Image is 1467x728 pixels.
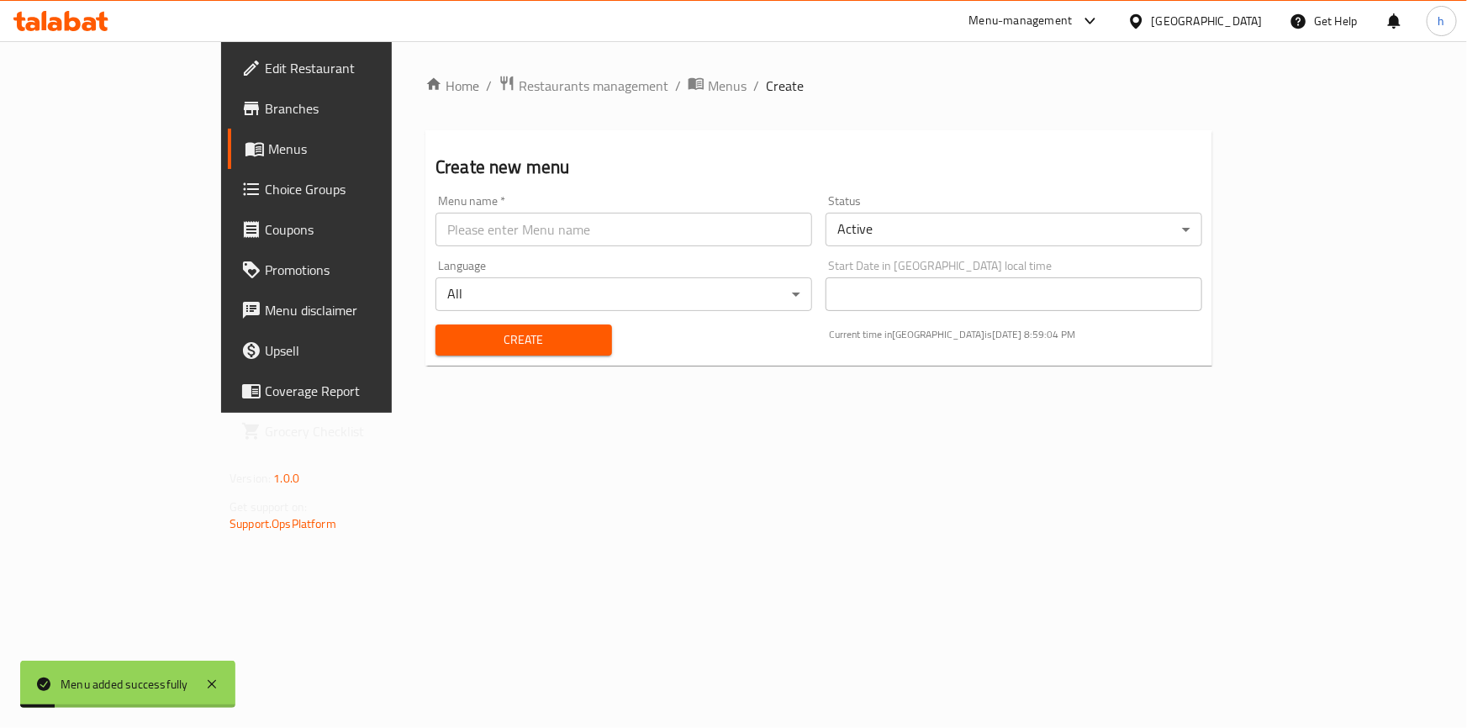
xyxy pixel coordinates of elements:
[435,213,812,246] input: Please enter Menu name
[753,76,759,96] li: /
[228,371,466,411] a: Coverage Report
[499,75,668,97] a: Restaurants management
[230,467,271,489] span: Version:
[969,11,1073,31] div: Menu-management
[675,76,681,96] li: /
[228,48,466,88] a: Edit Restaurant
[265,340,452,361] span: Upsell
[435,277,812,311] div: All
[228,250,466,290] a: Promotions
[486,76,492,96] li: /
[228,209,466,250] a: Coupons
[449,330,599,351] span: Create
[1438,12,1445,30] span: h
[425,75,1212,97] nav: breadcrumb
[268,139,452,159] span: Menus
[826,213,1202,246] div: Active
[265,98,452,119] span: Branches
[228,411,466,451] a: Grocery Checklist
[688,75,747,97] a: Menus
[1152,12,1263,30] div: [GEOGRAPHIC_DATA]
[265,381,452,401] span: Coverage Report
[265,260,452,280] span: Promotions
[265,421,452,441] span: Grocery Checklist
[265,58,452,78] span: Edit Restaurant
[519,76,668,96] span: Restaurants management
[435,155,1202,180] h2: Create new menu
[228,290,466,330] a: Menu disclaimer
[435,324,612,356] button: Create
[708,76,747,96] span: Menus
[766,76,804,96] span: Create
[829,327,1202,342] p: Current time in [GEOGRAPHIC_DATA] is [DATE] 8:59:04 PM
[265,179,452,199] span: Choice Groups
[228,330,466,371] a: Upsell
[228,88,466,129] a: Branches
[230,496,307,518] span: Get support on:
[61,675,188,694] div: Menu added successfully
[228,129,466,169] a: Menus
[265,300,452,320] span: Menu disclaimer
[230,513,336,535] a: Support.OpsPlatform
[265,219,452,240] span: Coupons
[228,169,466,209] a: Choice Groups
[273,467,299,489] span: 1.0.0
